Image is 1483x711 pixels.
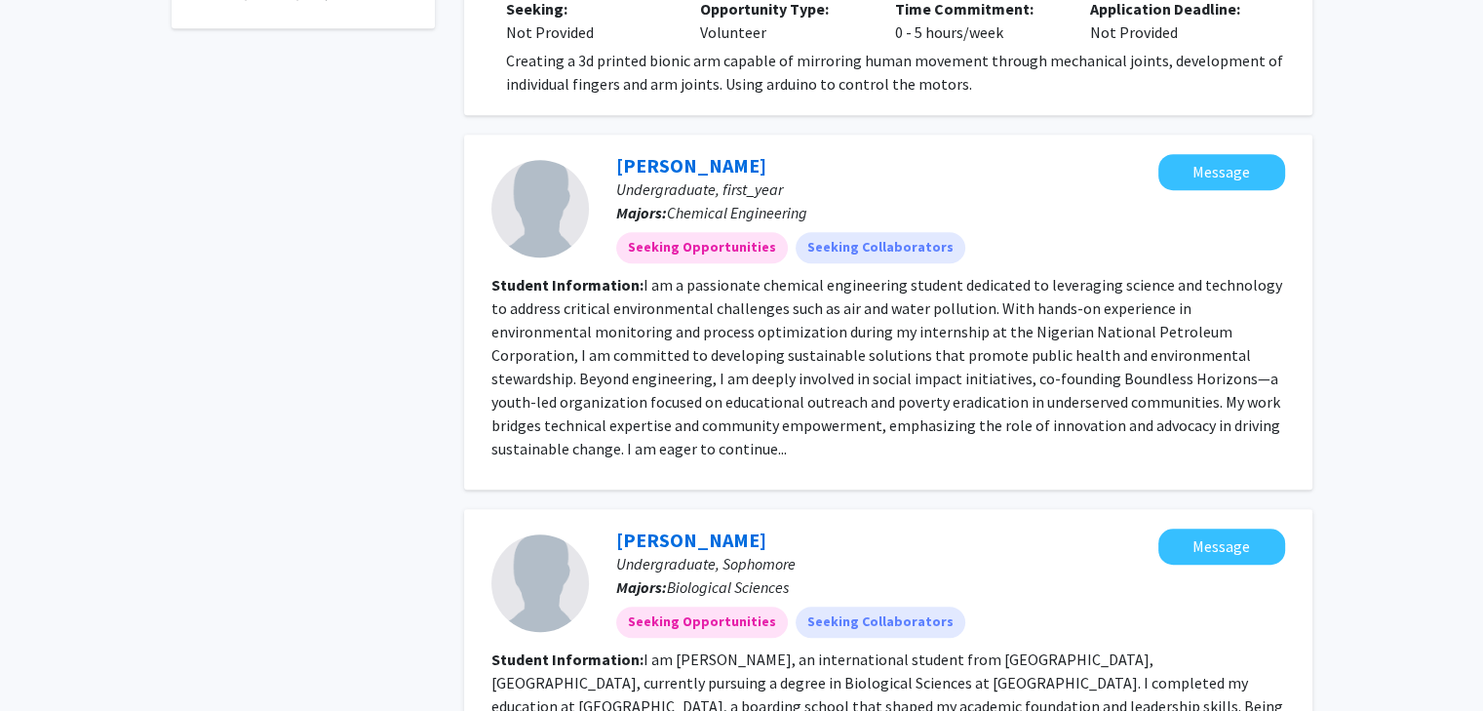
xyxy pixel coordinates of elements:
[616,203,667,222] b: Majors:
[616,179,783,199] span: Undergraduate, first_year
[616,577,667,597] b: Majors:
[506,20,672,44] div: Not Provided
[796,232,965,263] mat-chip: Seeking Collaborators
[506,49,1285,96] p: Creating a 3d printed bionic arm capable of mirroring human movement through mechanical joints, d...
[796,607,965,638] mat-chip: Seeking Collaborators
[491,650,644,669] b: Student Information:
[15,623,83,696] iframe: Chat
[616,528,766,552] a: [PERSON_NAME]
[616,232,788,263] mat-chip: Seeking Opportunities
[616,153,766,178] a: [PERSON_NAME]
[616,607,788,638] mat-chip: Seeking Opportunities
[491,275,1282,458] fg-read-more: I am a passionate chemical engineering student dedicated to leveraging science and technology to ...
[1158,154,1285,190] button: Message Tolu Omojola
[667,203,807,222] span: Chemical Engineering
[1158,529,1285,565] button: Message Anush Singh
[491,275,644,295] b: Student Information:
[667,577,789,597] span: Biological Sciences
[616,554,796,573] span: Undergraduate, Sophomore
